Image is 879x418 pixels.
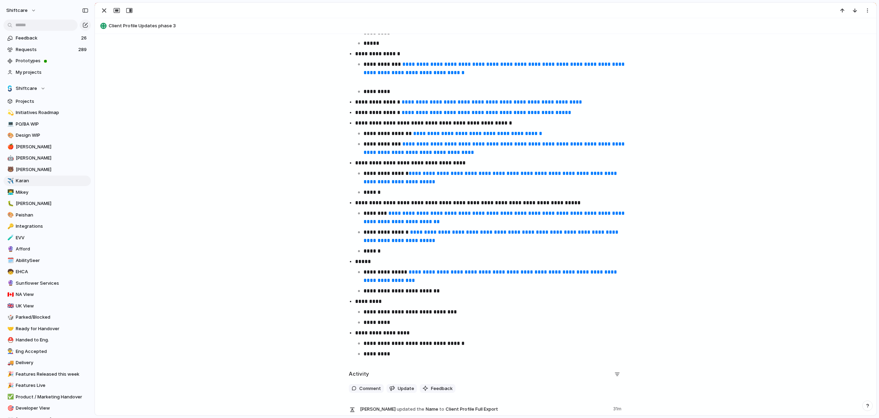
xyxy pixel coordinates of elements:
[7,120,12,128] div: 💻
[16,189,88,196] span: Mikey
[3,130,91,141] div: 🎨Design WIP
[16,234,88,241] span: EVV
[16,98,88,105] span: Projects
[6,303,13,310] button: 🇬🇧
[3,267,91,277] div: 🧒EHCA
[16,223,88,230] span: Integrations
[6,132,13,139] button: 🎨
[6,291,13,298] button: 🇨🇦
[6,246,13,253] button: 🔮
[16,155,88,162] span: [PERSON_NAME]
[16,200,88,207] span: [PERSON_NAME]
[6,177,13,184] button: ✈️
[6,257,13,264] button: 🗓️
[7,109,12,117] div: 💫
[7,177,12,185] div: ✈️
[3,153,91,163] a: 🤖[PERSON_NAME]
[349,370,369,378] h2: Activity
[81,35,88,42] span: 26
[3,244,91,254] a: 🔮Afford
[7,279,12,287] div: 🔮
[6,189,13,196] button: 👨‍💻
[3,357,91,368] a: 🚚Delivery
[7,359,12,367] div: 🚚
[3,119,91,129] a: 💻PO/BA WIP
[3,164,91,175] a: 🐻[PERSON_NAME]
[3,221,91,232] div: 🔑Integrations
[398,385,414,392] span: Update
[360,404,609,414] span: Name Client Profile Full Export
[7,245,12,253] div: 🔮
[3,255,91,266] div: 🗓️AbilitySeer
[7,188,12,196] div: 👨‍💻
[16,394,88,401] span: Product / Marketing Handover
[6,223,13,230] button: 🔑
[3,324,91,334] a: 🤝Ready for Handover
[3,392,91,402] a: ✅Product / Marketing Handover
[7,347,12,355] div: 👨‍🏭
[16,314,88,321] span: Parked/Blocked
[431,385,453,392] span: Feedback
[6,7,28,14] span: shiftcare
[6,325,13,332] button: 🤝
[397,406,424,413] span: updated the
[3,312,91,323] a: 🎲Parked/Blocked
[16,325,88,332] span: Ready for Handover
[16,143,88,150] span: [PERSON_NAME]
[7,268,12,276] div: 🧒
[7,302,12,310] div: 🇬🇧
[3,5,40,16] button: shiftcare
[16,371,88,378] span: Features Released this week
[3,176,91,186] a: ✈️Karan
[349,384,384,393] button: Comment
[16,69,88,76] span: My projects
[16,336,88,343] span: Handed to Eng.
[7,211,12,219] div: 🎨
[3,380,91,391] a: 🎉Features Live
[3,107,91,118] div: 💫Initiatives Roadmap
[7,325,12,333] div: 🤝
[7,200,12,208] div: 🐛
[16,109,88,116] span: Initiatives Roadmap
[3,142,91,152] a: 🍎[PERSON_NAME]
[16,121,88,128] span: PO/BA WIP
[16,166,88,173] span: [PERSON_NAME]
[109,22,873,29] span: Client Profile Updates phase 3
[7,154,12,162] div: 🤖
[6,200,13,207] button: 🐛
[3,198,91,209] a: 🐛[PERSON_NAME]
[439,406,444,413] span: to
[16,35,79,42] span: Feedback
[7,165,12,173] div: 🐻
[3,369,91,380] a: 🎉Features Released this week
[420,384,455,393] button: Feedback
[7,404,12,412] div: 🎯
[3,335,91,345] a: ⛑️Handed to Eng.
[359,385,381,392] span: Comment
[3,56,91,66] a: Prototypes
[16,280,88,287] span: Sunflower Services
[16,57,88,64] span: Prototypes
[360,406,396,413] span: [PERSON_NAME]
[6,155,13,162] button: 🤖
[16,303,88,310] span: UK View
[3,289,91,300] a: 🇨🇦NA View
[6,166,13,173] button: 🐻
[3,301,91,311] a: 🇬🇧UK View
[3,346,91,357] div: 👨‍🏭Eng Accepted
[387,384,417,393] button: Update
[7,132,12,140] div: 🎨
[7,313,12,321] div: 🎲
[6,348,13,355] button: 👨‍🏭
[16,382,88,389] span: Features Live
[6,268,13,275] button: 🧒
